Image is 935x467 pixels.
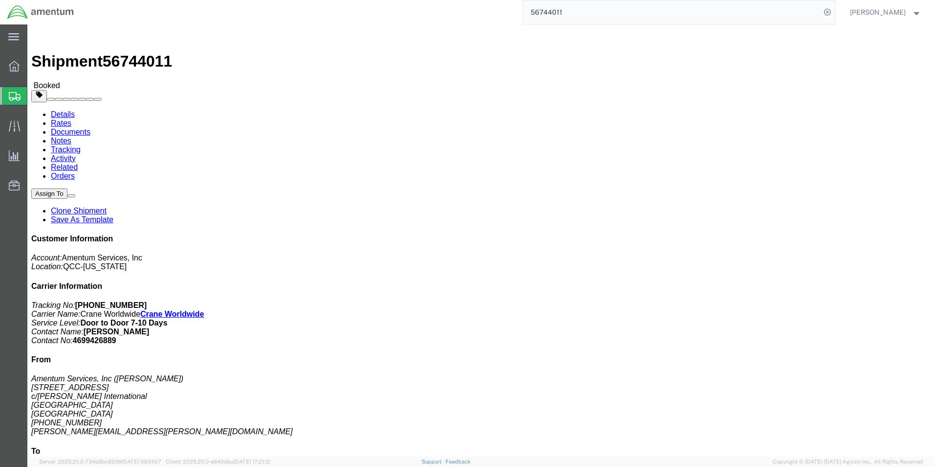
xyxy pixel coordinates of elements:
span: Claudia Fernandez [850,7,906,18]
iframe: FS Legacy Container [27,24,935,457]
img: logo [7,5,74,20]
span: Server: 2025.20.0-734e5bc92d9 [39,459,161,465]
span: Client: 2025.20.0-e640dba [166,459,270,465]
span: [DATE] 17:21:12 [234,459,270,465]
button: [PERSON_NAME] [849,6,922,18]
a: Support [422,459,446,465]
a: Feedback [445,459,470,465]
span: [DATE] 09:51:07 [122,459,161,465]
span: Copyright © [DATE]-[DATE] Agistix Inc., All Rights Reserved [773,458,923,466]
input: Search for shipment number, reference number [523,0,821,24]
